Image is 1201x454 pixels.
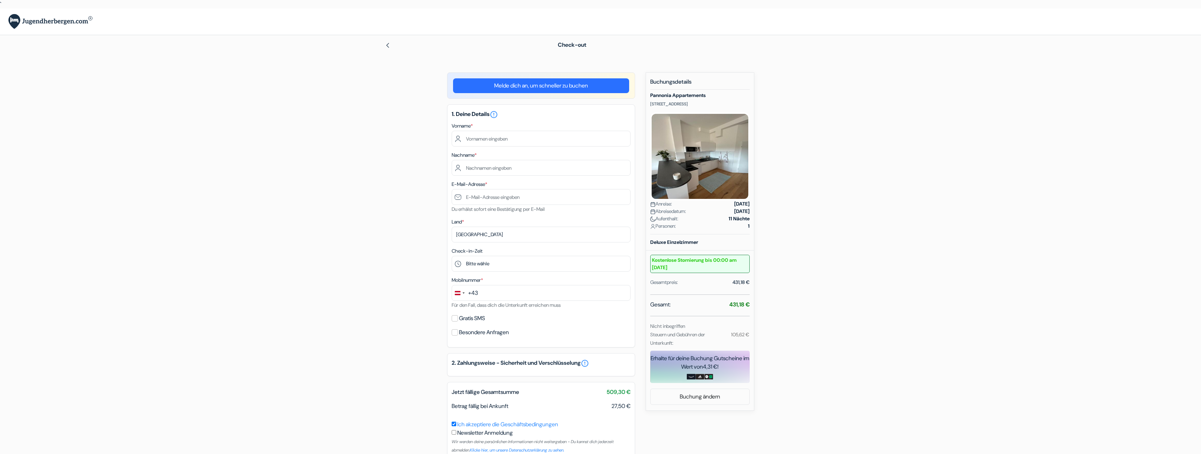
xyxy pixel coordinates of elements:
[452,189,631,205] input: E-Mail-Adresse eingeben
[607,388,631,396] span: 509,30 €
[457,429,513,437] label: Newsletter Anmeldung
[452,131,631,147] input: Vornamen eingeben
[650,92,750,98] h5: Pannonia Appartements
[650,215,678,222] span: Aufenthalt:
[696,374,704,380] img: adidas-card.png
[748,222,750,230] strong: 1
[490,110,498,118] a: error_outline
[452,122,473,130] label: Vorname
[687,374,696,380] img: amazon-card-no-text.png
[385,43,390,48] img: left_arrow.svg
[452,160,631,176] input: Nachnamen eingeben
[650,200,672,208] span: Anreise:
[650,78,750,90] h5: Buchungsdetails
[452,439,614,453] small: Wir werden deine persönlichen Informationen nicht weitergeben - Du kannst dich jederzeit abmelden.
[650,209,656,214] img: calendar.svg
[558,41,586,48] span: Check-out
[452,181,487,188] label: E-Mail-Adresse
[452,110,631,119] h5: 1. Deine Details
[734,208,750,215] strong: [DATE]
[581,359,589,368] a: error_outline
[452,206,545,212] small: Du erhälst sofort eine Bestätigung per E-Mail
[452,302,561,308] small: Für den Fall, dass dich die Unterkunft erreichen muss
[459,327,509,337] label: Besondere Anfragen
[734,200,750,208] strong: [DATE]
[650,216,656,222] img: moon.svg
[650,208,686,215] span: Abreisedatum:
[612,402,631,410] span: 27,50 €
[452,277,483,284] label: Mobilnummer
[650,331,705,346] small: Steuern und Gebühren der Unterkunft:
[732,279,750,286] div: 431,18 €
[729,215,750,222] strong: 11 Nächte
[470,447,564,453] a: Klicke hier, um unsere Datenschutzerklärung zu sehen.
[457,421,558,428] a: Ich akzeptiere die Geschäftsbedingungen
[650,354,750,371] div: Erhalte für deine Buchung Gutscheine im Wert von !
[650,255,750,273] small: Kostenlose Stornierung bis 00:00 am [DATE]
[490,110,498,119] i: error_outline
[452,359,631,368] h5: 2. Zahlungsweise - Sicherheit und Verschlüsselung
[8,14,92,29] img: Jugendherbergen.com
[452,247,483,255] label: Check-in-Zeit
[650,323,685,329] small: Nicht inbegriffen
[650,222,676,230] span: Personen:
[650,279,678,286] div: Gesamtpreis:
[650,202,656,207] img: calendar.svg
[453,78,629,93] a: Melde dich an, um schneller zu buchen
[651,390,749,403] a: Buchung ändern
[650,239,698,245] b: Deluxe Einzelzimmer
[729,301,750,308] strong: 431,18 €
[650,224,656,229] img: user_icon.svg
[452,402,508,410] span: Betrag fällig bei Ankunft
[459,313,485,323] label: Gratis SMS
[731,331,749,338] small: 105,62 €
[468,289,478,297] div: +43
[452,151,477,159] label: Nachname
[704,374,713,380] img: uber-uber-eats-card.png
[650,101,750,107] p: [STREET_ADDRESS]
[703,363,717,370] span: 4,31 €
[452,218,464,226] label: Land
[452,285,478,300] button: Change country, selected Austria (+43)
[452,388,519,396] span: Jetzt fällige Gesamtsumme
[650,300,671,309] span: Gesamt:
